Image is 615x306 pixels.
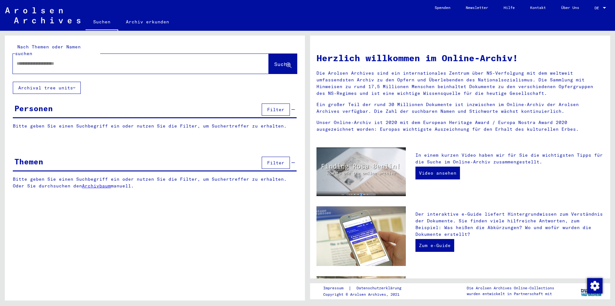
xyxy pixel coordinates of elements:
a: Zum e-Guide [415,239,454,252]
p: Ein großer Teil der rund 30 Millionen Dokumente ist inzwischen im Online-Archiv der Arolsen Archi... [316,101,604,115]
span: Suche [274,61,290,67]
img: Zustimmung ändern [587,278,603,294]
a: Archivbaum [82,183,111,189]
p: Der interaktive e-Guide liefert Hintergrundwissen zum Verständnis der Dokumente. Sie finden viele... [415,211,604,238]
span: DE [594,6,602,10]
button: Archival tree units [13,82,81,94]
div: Zustimmung ändern [587,278,602,293]
p: Unser Online-Archiv ist 2020 mit dem European Heritage Award / Europa Nostra Award 2020 ausgezeic... [316,119,604,133]
mat-label: Nach Themen oder Namen suchen [15,44,81,56]
p: In einem kurzen Video haben wir für Sie die wichtigsten Tipps für die Suche im Online-Archiv zusa... [415,152,604,165]
p: Die Arolsen Archives Online-Collections [467,285,554,291]
img: Arolsen_neg.svg [5,7,80,23]
p: Bitte geben Sie einen Suchbegriff ein oder nutzen Sie die Filter, um Suchertreffer zu erhalten. [13,123,297,129]
button: Filter [262,157,290,169]
span: Filter [267,160,284,166]
p: Bitte geben Sie einen Suchbegriff ein oder nutzen Sie die Filter, um Suchertreffer zu erhalten. O... [13,176,297,189]
p: Die Arolsen Archives sind ein internationales Zentrum über NS-Verfolgung mit dem weltweit umfasse... [316,70,604,97]
img: yv_logo.png [579,283,603,299]
button: Filter [262,103,290,116]
div: Personen [14,103,53,114]
p: Copyright © Arolsen Archives, 2021 [323,292,409,297]
div: Themen [14,156,43,167]
a: Datenschutzerklärung [351,285,409,292]
p: wurden entwickelt in Partnerschaft mit [467,291,554,297]
img: video.jpg [316,147,406,196]
a: Impressum [323,285,348,292]
div: | [323,285,409,292]
h1: Herzlich willkommen im Online-Archiv! [316,51,604,65]
a: Video ansehen [415,167,460,179]
span: Filter [267,107,284,112]
a: Archiv erkunden [118,14,177,29]
button: Suche [269,54,297,74]
a: Suchen [86,14,118,31]
img: eguide.jpg [316,206,406,266]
